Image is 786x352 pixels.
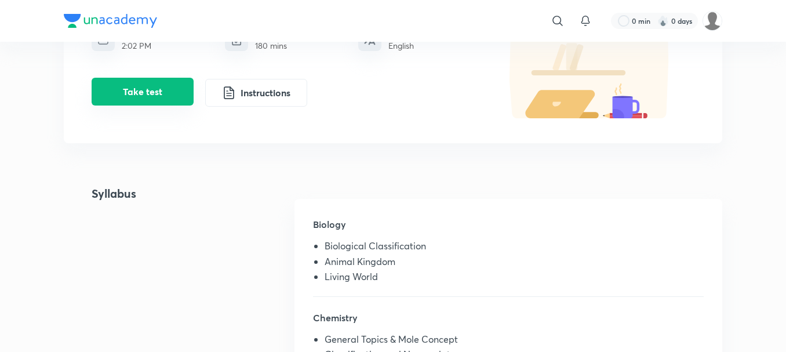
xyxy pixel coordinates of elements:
h5: Chemistry [313,311,704,334]
img: Neha Aggarwal [703,11,722,31]
button: Take test [92,78,194,106]
img: instruction [222,86,236,100]
div: English [388,41,431,50]
li: Living World [325,271,704,286]
li: General Topics & Mole Concept [325,334,704,349]
button: Instructions [205,79,307,107]
li: Biological Classification [325,241,704,256]
img: streak [657,15,669,27]
div: 180 mins [255,41,329,50]
img: Company Logo [64,14,157,28]
li: Animal Kingdom [325,256,704,271]
div: 2:02 PM [122,41,180,50]
h5: Biology [313,217,704,241]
